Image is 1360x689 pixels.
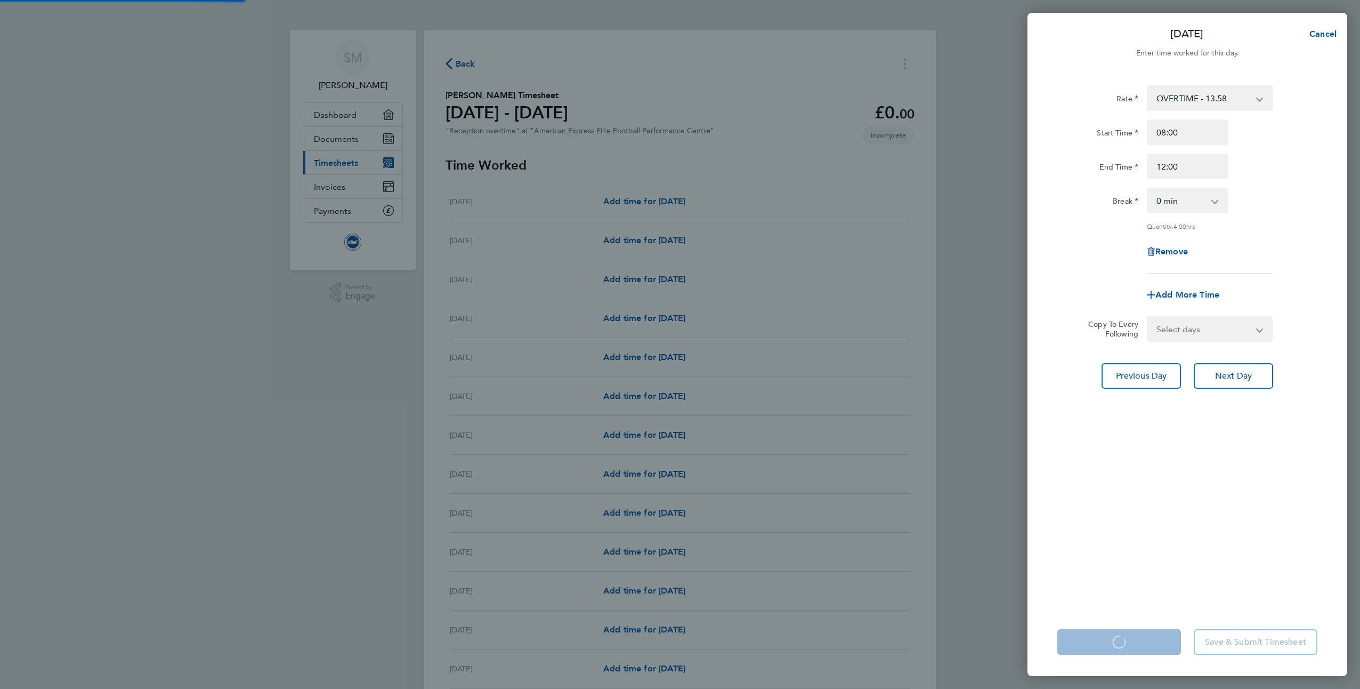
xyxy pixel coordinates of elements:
[1102,363,1181,389] button: Previous Day
[1170,27,1203,42] p: [DATE]
[1113,196,1138,209] label: Break
[1147,291,1219,299] button: Add More Time
[1147,119,1228,145] input: E.g. 08:00
[1155,246,1188,257] span: Remove
[1306,29,1337,39] span: Cancel
[1116,94,1138,107] label: Rate
[1155,290,1219,300] span: Add More Time
[1080,319,1138,339] label: Copy To Every Following
[1116,371,1167,381] span: Previous Day
[1097,128,1138,141] label: Start Time
[1147,222,1273,230] div: Quantity: hrs
[1027,47,1347,60] div: Enter time worked for this day.
[1147,247,1188,256] button: Remove
[1147,154,1228,179] input: E.g. 18:00
[1194,363,1273,389] button: Next Day
[1292,23,1347,45] button: Cancel
[1099,162,1138,175] label: End Time
[1215,371,1252,381] span: Next Day
[1173,222,1186,230] span: 4.00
